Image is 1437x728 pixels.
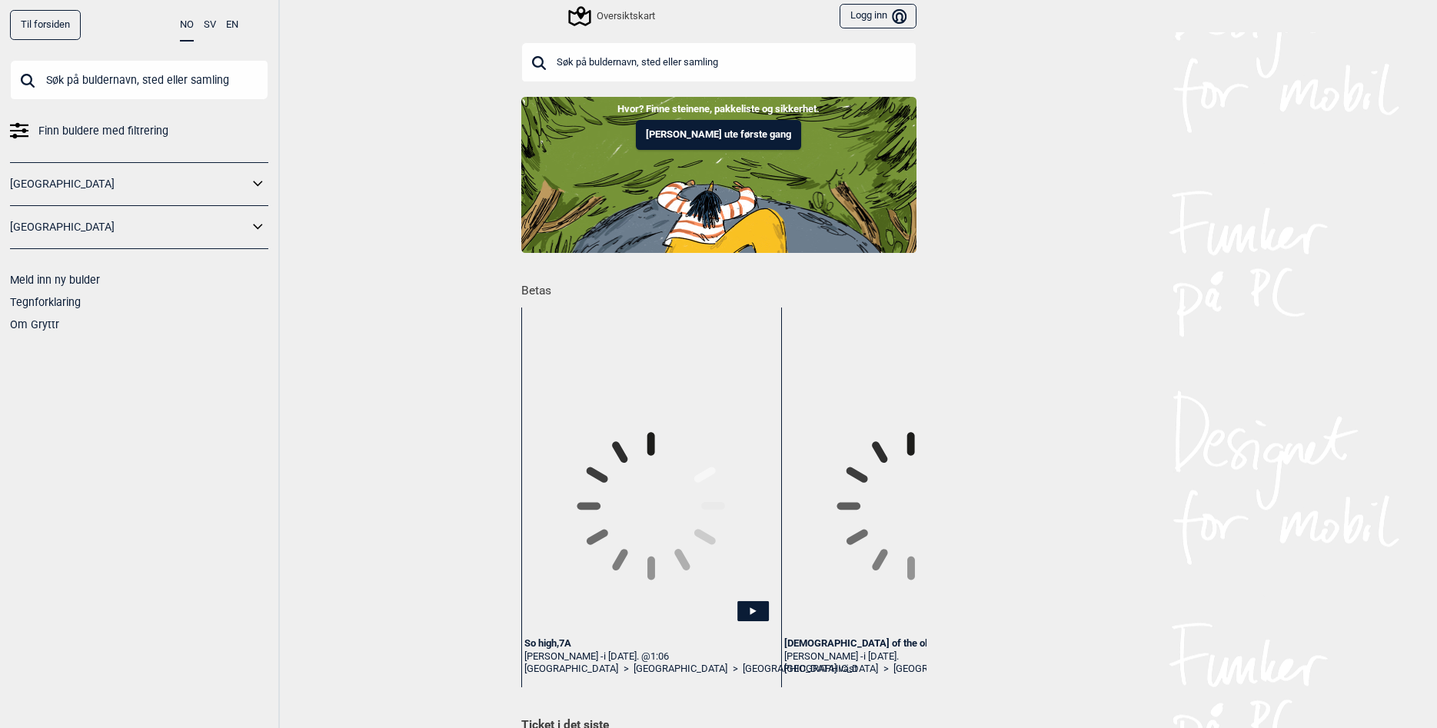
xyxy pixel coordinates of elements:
[784,650,1037,663] div: [PERSON_NAME] -
[10,274,100,286] a: Meld inn ny bulder
[524,650,777,663] div: [PERSON_NAME] -
[10,216,248,238] a: [GEOGRAPHIC_DATA]
[180,10,194,42] button: NO
[10,10,81,40] a: Til forsiden
[863,650,899,662] span: i [DATE].
[10,173,248,195] a: [GEOGRAPHIC_DATA]
[733,663,738,676] span: >
[521,42,916,82] input: Søk på buldernavn, sted eller samling
[10,120,268,142] a: Finn buldere med filtrering
[624,663,629,676] span: >
[784,663,878,676] a: [GEOGRAPHIC_DATA]
[840,4,916,29] button: Logg inn
[634,663,727,676] a: [GEOGRAPHIC_DATA]
[226,10,238,40] button: EN
[636,120,801,150] button: [PERSON_NAME] ute første gang
[10,60,268,100] input: Søk på buldernavn, sted eller samling
[743,663,857,676] a: [GEOGRAPHIC_DATA] väst
[10,318,59,331] a: Om Gryttr
[604,650,669,662] span: i [DATE]. @1:06
[204,10,216,40] button: SV
[893,663,987,676] a: [GEOGRAPHIC_DATA]
[784,637,1037,650] div: [DEMOGRAPHIC_DATA] of the old world , 7A+
[521,273,926,300] h1: Betas
[524,637,777,650] div: So high , 7A
[524,663,618,676] a: [GEOGRAPHIC_DATA]
[12,101,1425,117] p: Hvor? Finne steinene, pakkeliste og sikkerhet.
[570,7,655,25] div: Oversiktskart
[521,97,916,252] img: Indoor to outdoor
[38,120,168,142] span: Finn buldere med filtrering
[10,296,81,308] a: Tegnforklaring
[883,663,889,676] span: >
